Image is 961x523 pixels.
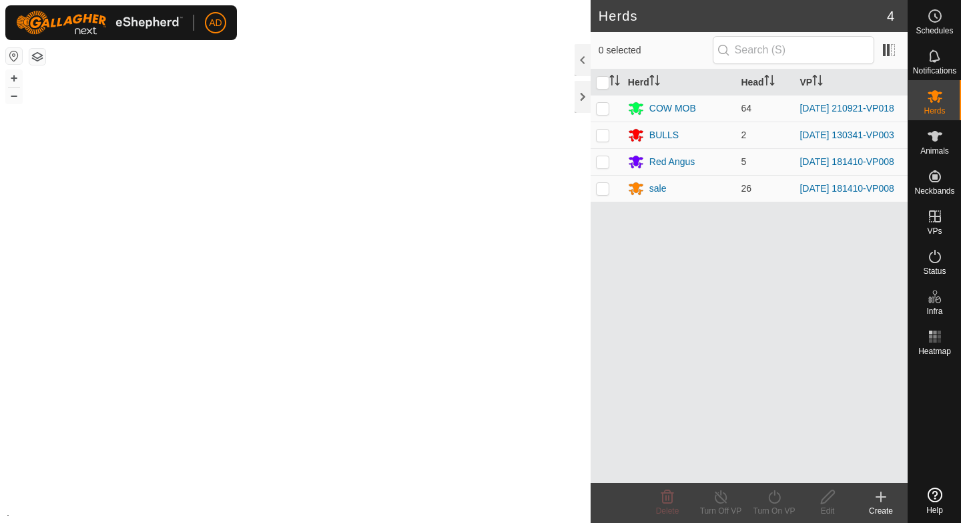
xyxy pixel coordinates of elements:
[920,147,949,155] span: Animals
[801,505,854,517] div: Edit
[242,506,292,518] a: Privacy Policy
[741,183,751,194] span: 26
[923,267,946,275] span: Status
[6,88,22,104] button: –
[747,505,801,517] div: Turn On VP
[6,48,22,64] button: Reset Map
[735,69,794,96] th: Head
[799,183,894,194] a: [DATE] 181410-VP008
[308,506,348,518] a: Contact Us
[926,307,942,315] span: Infra
[926,506,943,514] span: Help
[812,77,823,88] p-sorticon: Activate to sort
[764,77,775,88] p-sorticon: Activate to sort
[649,77,660,88] p-sorticon: Activate to sort
[854,505,908,517] div: Create
[741,156,746,167] span: 5
[649,182,667,196] div: sale
[656,506,679,516] span: Delete
[916,27,953,35] span: Schedules
[927,227,942,235] span: VPs
[649,102,696,116] div: COW MOB
[799,130,894,140] a: [DATE] 130341-VP003
[741,103,751,114] span: 64
[29,49,45,65] button: Map Layers
[16,11,183,35] img: Gallagher Logo
[799,156,894,167] a: [DATE] 181410-VP008
[924,107,945,115] span: Herds
[741,130,746,140] span: 2
[694,505,747,517] div: Turn Off VP
[913,67,956,75] span: Notifications
[649,155,695,169] div: Red Angus
[599,8,887,24] h2: Herds
[914,187,954,195] span: Neckbands
[918,347,951,355] span: Heatmap
[623,69,736,96] th: Herd
[908,482,961,520] a: Help
[599,43,713,57] span: 0 selected
[209,16,222,30] span: AD
[649,128,679,142] div: BULLS
[713,36,874,64] input: Search (S)
[887,6,894,26] span: 4
[799,103,894,114] a: [DATE] 210921-VP018
[6,70,22,86] button: +
[794,69,908,96] th: VP
[609,77,620,88] p-sorticon: Activate to sort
